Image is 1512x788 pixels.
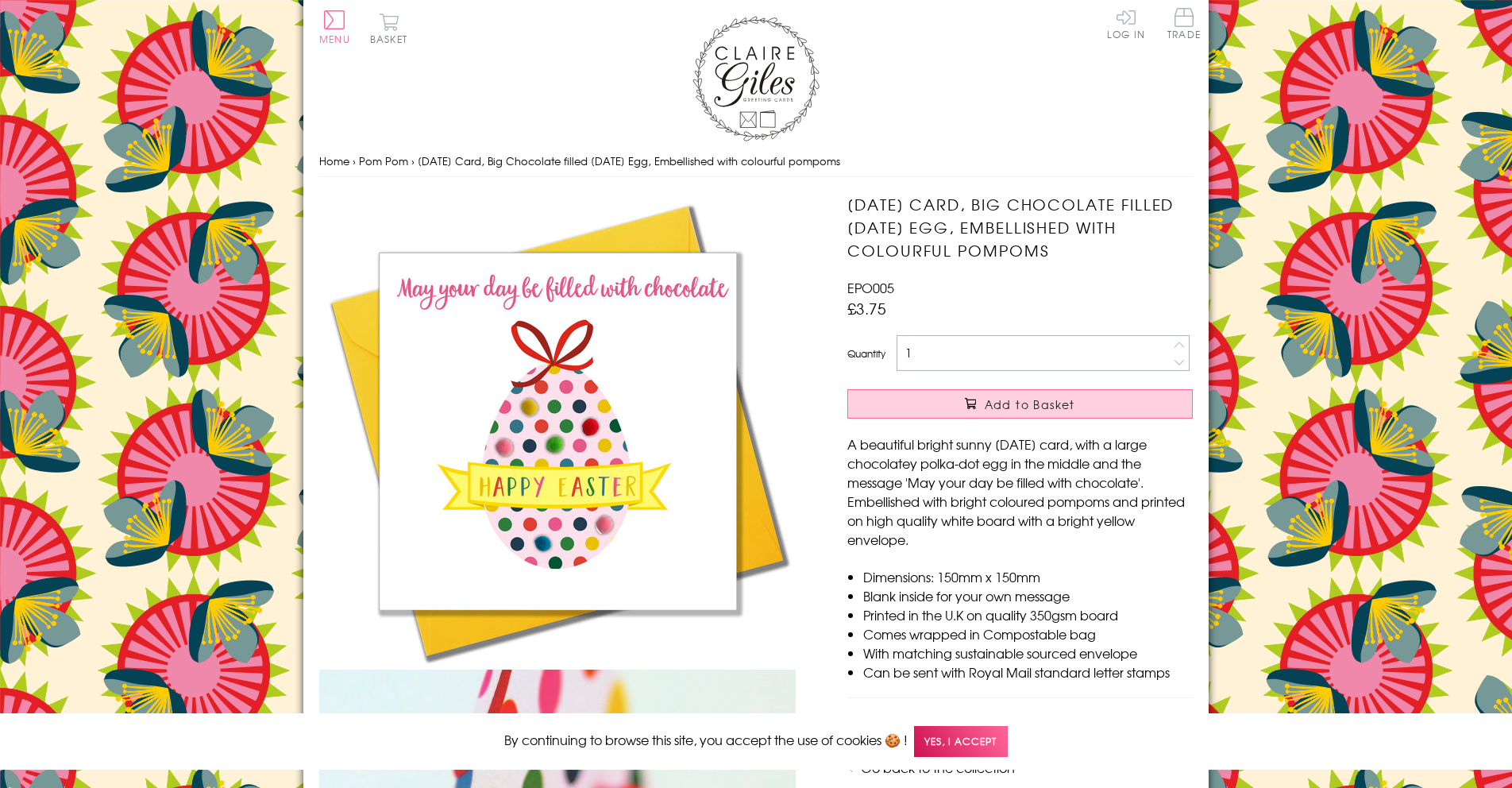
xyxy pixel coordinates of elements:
[319,145,1193,178] nav: breadcrumbs
[847,193,1193,261] h1: [DATE] Card, Big Chocolate filled [DATE] Egg, Embellished with colourful pompoms
[359,153,408,168] a: Pom Pom
[692,16,820,141] img: Claire Giles Greetings Cards
[1167,8,1201,39] span: Trade
[847,389,1193,419] button: Add to Basket
[847,435,1193,549] p: A beautiful bright sunny [DATE] card, with a large chocolatey polka-dot egg in the middle and the...
[367,13,411,44] button: Basket
[863,605,1193,624] li: Printed in the U.K on quality 350gsm board
[1167,8,1201,42] a: Trade
[418,153,840,168] span: [DATE] Card, Big Chocolate filled [DATE] Egg, Embellished with colourful pompoms
[1107,8,1145,39] a: Log In
[847,346,885,361] label: Quantity
[863,624,1193,643] li: Comes wrapped in Compostable bag
[914,726,1008,757] span: Yes, I accept
[353,153,356,168] span: ›
[985,396,1075,412] span: Add to Basket
[863,662,1193,682] li: Can be sent with Royal Mail standard letter stamps
[319,193,796,670] img: Easter Card, Big Chocolate filled Easter Egg, Embellished with colourful pompoms
[319,32,350,46] span: Menu
[863,586,1193,605] li: Blank inside for your own message
[411,153,415,168] span: ›
[863,567,1193,586] li: Dimensions: 150mm x 150mm
[319,10,350,44] button: Menu
[847,278,894,297] span: EPO005
[863,643,1193,662] li: With matching sustainable sourced envelope
[847,297,886,319] span: £3.75
[319,153,349,168] a: Home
